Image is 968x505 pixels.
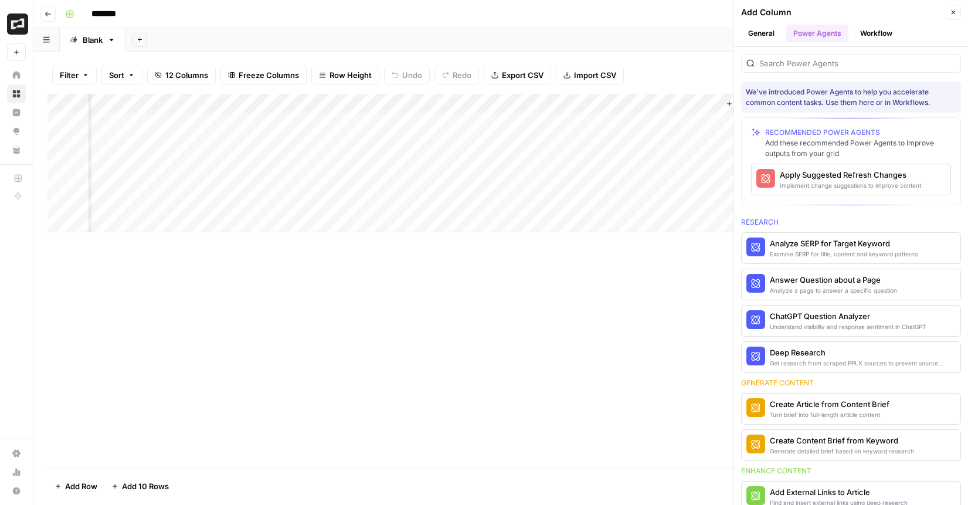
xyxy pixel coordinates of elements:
[770,398,889,410] div: Create Article from Content Brief
[770,310,926,322] div: ChatGPT Question Analyzer
[434,66,479,84] button: Redo
[770,435,914,446] div: Create Content Brief from Keyword
[770,238,918,249] div: Analyze SERP for Target Keyword
[453,69,471,81] span: Redo
[780,181,921,190] div: Implement change suggestions to improve content
[7,141,26,160] a: Your Data
[484,66,551,84] button: Export CSV
[104,477,176,496] button: Add 10 Rows
[101,66,142,84] button: Sort
[741,217,961,228] div: Research
[741,25,782,42] button: General
[311,66,379,84] button: Row Height
[7,66,26,84] a: Home
[330,69,372,81] span: Row Height
[765,138,951,159] div: Add these recommended Power Agents to Improve outputs from your grid
[770,358,956,368] div: Get research from scraped PPLX sources to prevent source [MEDICAL_DATA]
[147,66,216,84] button: 12 Columns
[770,249,918,259] div: Examine SERP for title, content and keyword patterns
[770,274,897,286] div: Answer Question about a Page
[60,69,79,81] span: Filter
[7,482,26,500] button: Help + Support
[47,477,104,496] button: Add Row
[7,444,26,463] a: Settings
[742,394,960,424] button: Create Article from Content BriefTurn brief into full-length article content
[742,269,960,300] button: Answer Question about a PageAnalyze a page to answer a specific question
[556,66,624,84] button: Import CSV
[770,446,914,456] div: Generate detailed brief based on keyword research
[122,480,169,492] span: Add 10 Rows
[770,322,926,331] div: Understand visibility and response sentiment in ChatGPT
[502,69,544,81] span: Export CSV
[7,103,26,122] a: Insights
[765,127,951,138] div: Recommended Power Agents
[7,463,26,482] a: Usage
[574,69,616,81] span: Import CSV
[402,69,422,81] span: Undo
[770,286,897,295] div: Analyze a page to answer a specific question
[384,66,430,84] button: Undo
[52,66,97,84] button: Filter
[65,480,97,492] span: Add Row
[220,66,307,84] button: Freeze Columns
[742,342,960,372] button: Deep ResearchGet research from scraped PPLX sources to prevent source [MEDICAL_DATA]
[770,410,889,419] div: Turn brief into full-length article content
[7,13,28,35] img: Brex Logo
[60,28,125,52] a: Blank
[746,87,956,108] div: We've introduced Power Agents to help you accelerate common content tasks. Use them here or in Wo...
[741,466,961,476] div: Enhance content
[741,378,961,388] div: Generate content
[7,84,26,103] a: Browse
[770,486,908,498] div: Add External Links to Article
[786,25,848,42] button: Power Agents
[109,69,124,81] span: Sort
[165,69,208,81] span: 12 Columns
[721,96,782,111] button: Add Column
[742,306,960,336] button: ChatGPT Question AnalyzerUnderstand visibility and response sentiment in ChatGPT
[853,25,899,42] button: Workflow
[742,233,960,263] button: Analyze SERP for Target KeywordExamine SERP for title, content and keyword patterns
[780,169,921,181] div: Apply Suggested Refresh Changes
[83,34,103,46] div: Blank
[742,430,960,460] button: Create Content Brief from KeywordGenerate detailed brief based on keyword research
[770,347,956,358] div: Deep Research
[759,57,956,69] input: Search Power Agents
[239,69,299,81] span: Freeze Columns
[7,122,26,141] a: Opportunities
[7,9,26,39] button: Workspace: Brex
[752,164,950,195] button: Apply Suggested Refresh ChangesImplement change suggestions to improve content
